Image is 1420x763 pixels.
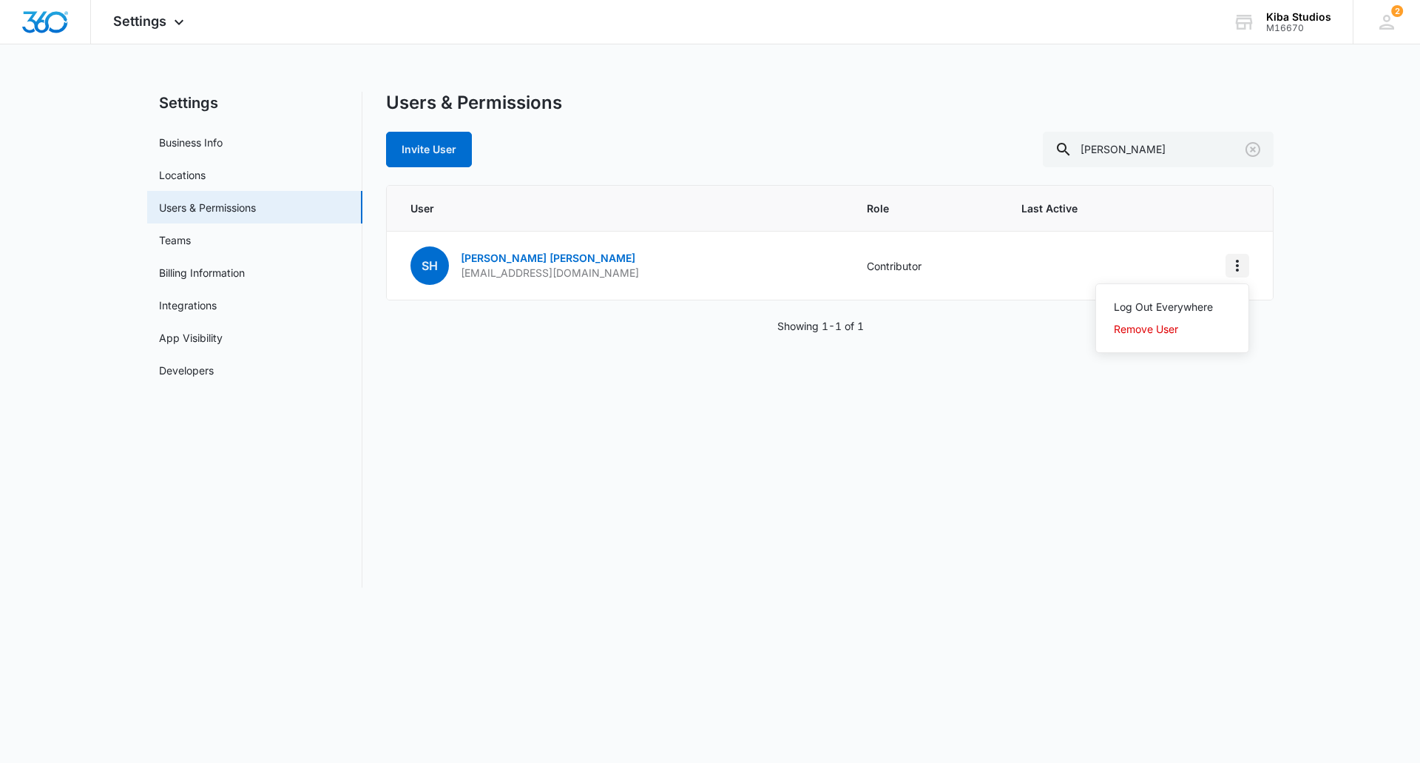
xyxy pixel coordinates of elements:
[461,266,639,280] p: [EMAIL_ADDRESS][DOMAIN_NAME]
[461,252,635,264] a: [PERSON_NAME] [PERSON_NAME]
[1225,254,1249,278] button: Actions
[113,13,166,29] span: Settings
[386,132,472,167] button: Invite User
[386,143,472,155] a: Invite User
[1391,5,1403,17] div: notifications count
[1241,138,1265,161] button: Clear
[410,246,449,285] span: SH
[849,232,1004,300] td: Contributor
[147,92,362,114] h2: Settings
[867,201,986,216] span: Role
[159,363,214,378] a: Developers
[1114,324,1213,335] div: Remove User
[1266,11,1331,23] div: account name
[1391,5,1403,17] span: 2
[1096,296,1248,318] button: Log Out Everywhere
[159,298,217,313] a: Integrations
[159,232,191,248] a: Teams
[159,330,223,346] a: App Visibility
[1096,318,1248,340] button: Remove User
[410,201,832,216] span: User
[159,265,245,280] a: Billing Information
[410,260,449,272] a: SH
[1021,201,1143,216] span: Last Active
[386,92,562,114] h1: Users & Permissions
[159,200,256,215] a: Users & Permissions
[1266,23,1331,33] div: account id
[159,135,223,150] a: Business Info
[159,167,206,183] a: Locations
[1114,302,1213,312] div: Log Out Everywhere
[777,318,864,334] p: Showing 1-1 of 1
[1043,132,1274,167] input: Search...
